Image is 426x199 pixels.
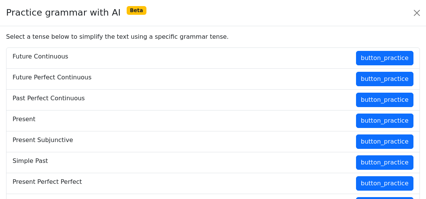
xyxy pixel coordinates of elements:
h6: Simple Past [13,157,48,164]
h6: Present Subjunctive [13,136,73,144]
button: button_practice [356,176,413,191]
div: Practice grammar with AI [6,6,146,20]
button: button_practice [356,93,413,107]
h6: Present [13,115,35,123]
button: button_practice [356,114,413,128]
button: button_practice [356,72,413,86]
h6: Past Perfect Continuous [13,95,85,102]
h6: Future Continuous [13,53,68,60]
button: button_practice [356,155,413,170]
span: Beta [127,6,146,15]
h6: Present Perfect Perfect [13,178,82,185]
h6: Future Perfect Continuous [13,74,92,81]
p: Select a tense below to simplify the text using a specific grammar tense. [6,32,420,41]
button: button_practice [356,134,413,149]
button: button_practice [356,51,413,65]
button: Close [411,7,423,19]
